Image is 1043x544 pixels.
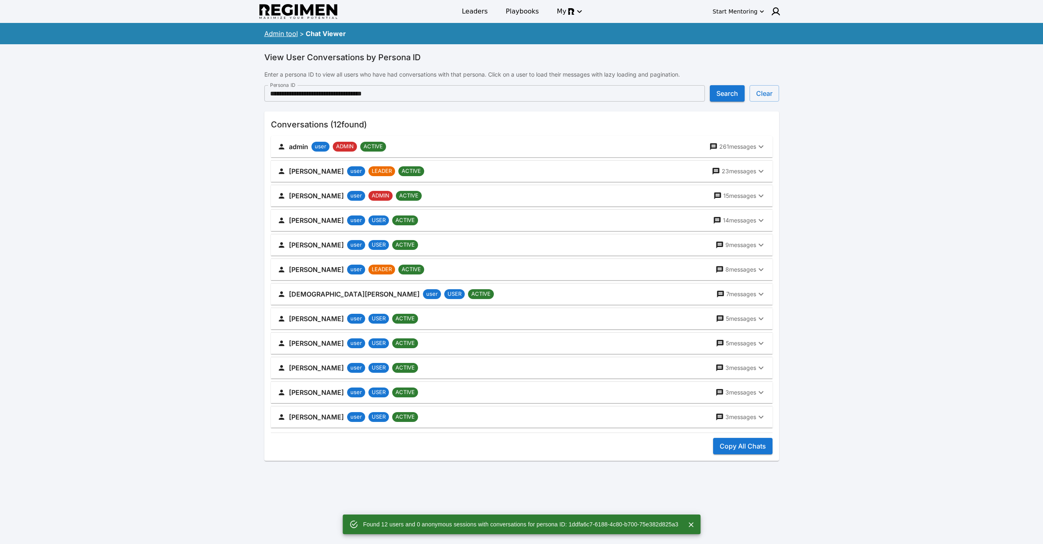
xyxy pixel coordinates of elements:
span: USER [368,315,389,323]
p: Enter a persona ID to view all users who have had conversations with that persona. Click on a use... [264,70,779,79]
button: [PERSON_NAME]userUSERACTIVE3messages [271,406,773,428]
p: 14 messages [723,216,756,224]
h6: [PERSON_NAME] [289,362,344,374]
span: My [557,7,566,16]
span: USER [368,388,389,397]
span: ACTIVE [392,241,418,249]
label: Persona ID [270,82,295,88]
a: Admin tool [264,29,298,38]
span: user [311,143,329,151]
button: My [552,4,586,19]
button: [DEMOGRAPHIC_DATA][PERSON_NAME]userUSERACTIVE7messages [271,283,773,305]
button: [PERSON_NAME]userUSERACTIVE3messages [271,357,773,379]
span: USER [444,290,465,298]
span: ACTIVE [398,265,424,274]
span: user [347,413,365,421]
button: [PERSON_NAME]userUSERACTIVE9messages [271,234,773,256]
span: Leaders [462,7,488,16]
span: user [423,290,441,298]
button: [PERSON_NAME]userUSERACTIVE14messages [271,210,773,231]
button: [PERSON_NAME]userLEADERACTIVE23messages [271,161,773,182]
a: Playbooks [501,4,544,19]
p: 23 messages [722,167,756,175]
h6: [PERSON_NAME] [289,264,344,275]
span: user [347,265,365,274]
p: 9 messages [725,241,756,249]
p: 8 messages [725,265,756,274]
span: user [347,364,365,372]
p: 261 messages [719,143,756,151]
span: ACTIVE [392,364,418,372]
span: USER [368,413,389,421]
span: ACTIVE [392,339,418,347]
span: user [347,241,365,249]
span: ACTIVE [398,167,424,175]
span: user [347,315,365,323]
h6: Conversations ( 12 found) [271,118,773,131]
h6: [PERSON_NAME] [289,313,344,324]
h6: [PERSON_NAME] [289,190,344,202]
p: 7 messages [726,290,756,298]
button: [PERSON_NAME]userUSERACTIVE3messages [271,382,773,403]
span: user [347,339,365,347]
span: USER [368,339,389,347]
h6: [PERSON_NAME] [289,411,344,423]
button: [PERSON_NAME]userUSERACTIVE5messages [271,308,773,329]
h6: admin [289,141,308,152]
a: Leaders [457,4,493,19]
button: [PERSON_NAME]userLEADERACTIVE8messages [271,259,773,280]
p: 3 messages [725,413,756,421]
button: [PERSON_NAME]userUSERACTIVE5messages [271,333,773,354]
button: [PERSON_NAME]userADMINACTIVE15messages [271,185,773,206]
span: ADMIN [333,143,357,151]
span: ACTIVE [392,216,418,224]
div: Start Mentoring [713,7,758,16]
span: ACTIVE [396,192,422,200]
span: user [347,216,365,224]
h6: [PERSON_NAME] [289,165,344,177]
span: USER [368,216,389,224]
span: ACTIVE [392,388,418,397]
span: LEADER [368,167,395,175]
span: USER [368,364,389,372]
div: Chat Viewer [306,29,346,39]
span: user [347,167,365,175]
p: 3 messages [725,388,756,397]
div: > [300,29,304,39]
h6: View User Conversations by Persona ID [264,51,779,64]
button: Close [685,519,697,531]
p: 3 messages [725,364,756,372]
span: ACTIVE [392,413,418,421]
h6: [DEMOGRAPHIC_DATA][PERSON_NAME] [289,288,420,300]
button: Clear [750,85,779,102]
button: adminuserADMINACTIVE261messages [271,136,773,157]
span: ACTIVE [392,315,418,323]
span: Playbooks [506,7,539,16]
p: 5 messages [726,315,756,323]
span: ACTIVE [360,143,386,151]
button: Start Mentoring [711,5,766,18]
span: user [347,388,365,397]
img: Regimen logo [259,4,337,19]
h6: [PERSON_NAME] [289,239,344,251]
h6: [PERSON_NAME] [289,215,344,226]
p: 5 messages [726,339,756,347]
h6: [PERSON_NAME] [289,338,344,349]
span: user [347,192,365,200]
img: user icon [771,7,781,16]
button: Copy All Chats [713,438,773,454]
span: USER [368,241,389,249]
h6: [PERSON_NAME] [289,387,344,398]
div: Found 12 users and 0 anonymous sessions with conversations for persona ID: 1ddfa6c7-6188-4c80-b70... [363,517,678,532]
span: ACTIVE [468,290,494,298]
button: Search [710,85,745,102]
p: 15 messages [723,192,756,200]
span: LEADER [368,265,395,274]
span: ADMIN [368,192,393,200]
